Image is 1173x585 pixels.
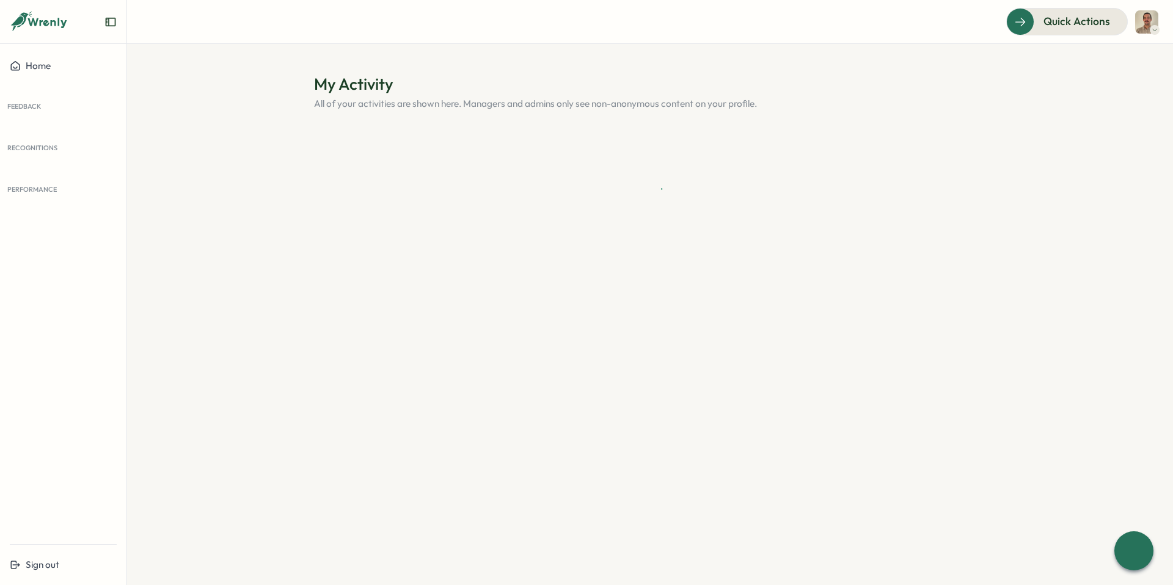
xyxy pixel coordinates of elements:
[314,97,986,111] p: All of your activities are shown here. Managers and admins only see non-anonymous content on your...
[1006,8,1128,35] button: Quick Actions
[104,16,117,28] button: Expand sidebar
[1043,13,1110,29] span: Quick Actions
[314,73,986,95] h1: My Activity
[26,559,59,570] span: Sign out
[1135,10,1158,34] img: Francisco Afonso
[26,60,51,71] span: Home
